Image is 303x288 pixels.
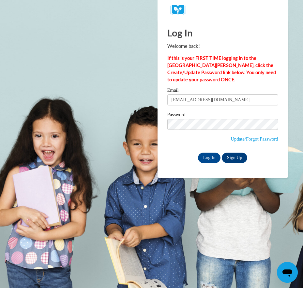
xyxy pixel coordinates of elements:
[171,5,190,15] img: Logo brand
[167,43,278,50] p: Welcome back!
[167,55,276,82] strong: If this is your FIRST TIME logging in to the [GEOGRAPHIC_DATA][PERSON_NAME], click the Create/Upd...
[231,136,278,142] a: Update/Forgot Password
[222,153,247,163] a: Sign Up
[277,262,298,283] iframe: Button to launch messaging window, conversation in progress
[167,26,278,39] h1: Log In
[167,88,278,94] label: Email
[198,153,221,163] input: Log In
[171,5,275,15] a: COX Campus
[167,112,278,119] label: Password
